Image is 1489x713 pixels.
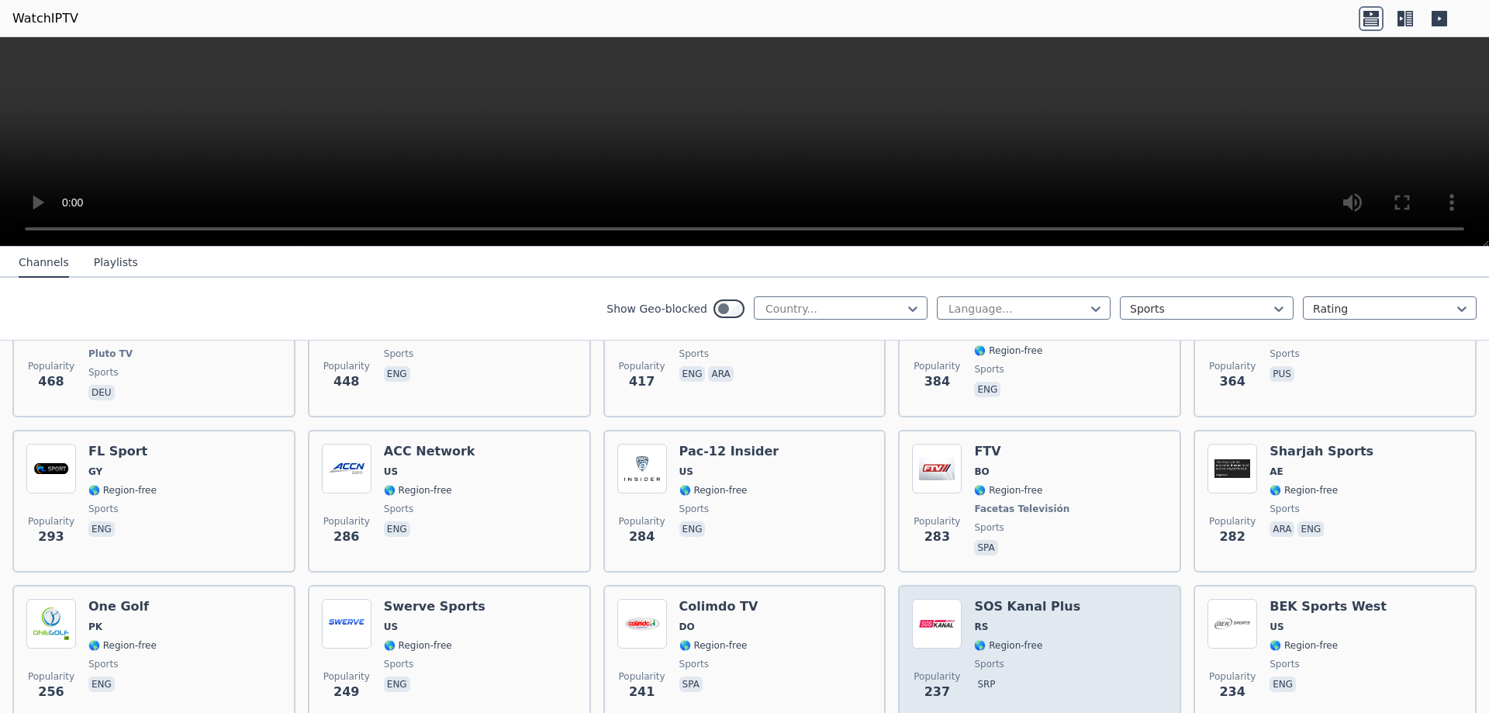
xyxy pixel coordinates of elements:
a: WatchIPTV [12,9,78,28]
img: Swerve Sports [322,599,371,649]
h6: FL Sport [88,444,157,459]
p: eng [88,521,115,537]
span: Popularity [619,360,665,372]
span: Popularity [28,360,74,372]
span: Popularity [323,515,370,528]
img: Sharjah Sports [1207,444,1257,493]
span: Popularity [1209,360,1256,372]
p: eng [384,677,410,692]
span: sports [88,658,118,670]
span: 417 [629,372,655,391]
span: US [679,466,693,478]
h6: Swerve Sports [384,599,485,614]
img: Pac-12 Insider [617,444,667,493]
span: 🌎 Region-free [88,639,157,652]
p: eng [974,382,1000,397]
span: sports [88,366,118,379]
span: 384 [924,372,950,391]
span: sports [1270,658,1299,670]
span: US [384,466,398,478]
img: BEK Sports West [1207,599,1257,649]
img: Colimdo TV [617,599,667,649]
span: 🌎 Region-free [88,484,157,497]
span: Popularity [28,670,74,683]
p: deu [88,385,115,400]
span: sports [384,503,413,515]
p: ara [1270,521,1294,537]
span: 🌎 Region-free [974,484,1042,497]
p: eng [384,366,410,382]
h6: ACC Network [384,444,475,459]
span: 283 [924,528,950,546]
span: 🌎 Region-free [384,639,452,652]
span: RS [974,621,988,633]
span: 🌎 Region-free [974,639,1042,652]
span: sports [679,503,709,515]
p: eng [679,366,706,382]
span: Popularity [323,360,370,372]
p: eng [1270,677,1296,692]
span: BO [974,466,989,478]
span: 🌎 Region-free [679,484,748,497]
span: AE [1270,466,1283,478]
p: eng [679,521,706,537]
h6: One Golf [88,599,157,614]
p: eng [88,677,115,692]
p: pus [1270,366,1294,382]
span: Popularity [1209,515,1256,528]
h6: Pac-12 Insider [679,444,779,459]
span: Popularity [28,515,74,528]
p: spa [974,540,997,556]
span: sports [974,658,1004,670]
span: 448 [333,372,359,391]
span: PK [88,621,102,633]
span: 286 [333,528,359,546]
span: Popularity [914,360,960,372]
span: 🌎 Region-free [1270,484,1338,497]
span: 🌎 Region-free [679,639,748,652]
span: 234 [1219,683,1245,701]
span: sports [384,348,413,360]
span: 🌎 Region-free [974,344,1042,357]
span: sports [679,348,709,360]
span: 256 [38,683,64,701]
span: US [384,621,398,633]
span: DO [679,621,695,633]
span: Popularity [323,670,370,683]
img: SOS Kanal Plus [912,599,962,649]
span: 249 [333,683,359,701]
span: Popularity [914,515,960,528]
span: sports [679,658,709,670]
span: 293 [38,528,64,546]
span: GY [88,466,102,478]
img: ACC Network [322,444,371,493]
span: Popularity [914,670,960,683]
span: sports [974,521,1004,534]
span: sports [1270,503,1299,515]
span: Facetas Televisión [974,503,1069,515]
span: 🌎 Region-free [1270,639,1338,652]
span: 284 [629,528,655,546]
img: FTV [912,444,962,493]
h6: BEK Sports West [1270,599,1387,614]
span: sports [974,363,1004,376]
p: eng [1297,521,1324,537]
span: sports [88,503,118,515]
h6: SOS Kanal Plus [974,599,1080,614]
span: 237 [924,683,950,701]
p: eng [384,521,410,537]
p: srp [974,677,998,692]
span: sports [384,658,413,670]
img: FL Sport [26,444,76,493]
span: sports [1270,348,1299,360]
span: Popularity [1209,670,1256,683]
h6: Sharjah Sports [1270,444,1373,459]
span: Popularity [619,515,665,528]
span: 🌎 Region-free [384,484,452,497]
span: 282 [1219,528,1245,546]
span: 364 [1219,372,1245,391]
span: Popularity [619,670,665,683]
span: 468 [38,372,64,391]
h6: Colimdo TV [679,599,758,614]
h6: FTV [974,444,1073,459]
